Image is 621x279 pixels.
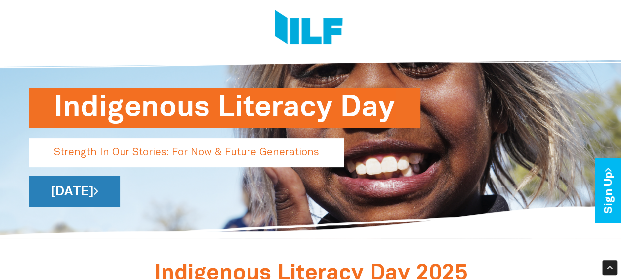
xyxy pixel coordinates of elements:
[54,88,396,128] h1: Indigenous Literacy Day
[275,10,343,47] img: Logo
[29,138,344,167] p: Strength In Our Stories: For Now & Future Generations
[29,176,120,207] a: [DATE]
[602,260,617,275] div: Scroll Back to Top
